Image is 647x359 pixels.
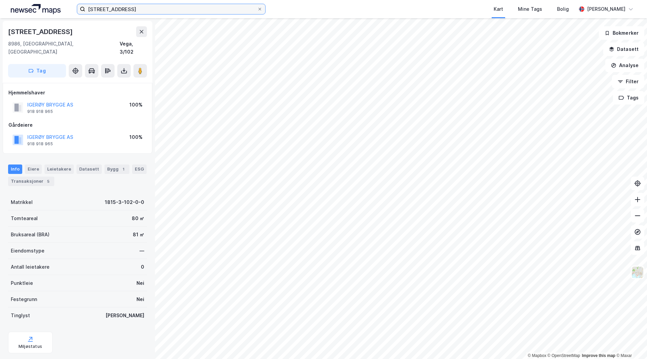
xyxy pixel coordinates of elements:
div: 5 [45,178,52,185]
input: Søk på adresse, matrikkel, gårdeiere, leietakere eller personer [85,4,257,14]
button: Datasett [603,42,644,56]
button: Bokmerker [599,26,644,40]
div: Datasett [76,164,102,174]
div: Tomteareal [11,214,38,222]
div: 80 ㎡ [132,214,144,222]
div: Hjemmelshaver [8,89,147,97]
a: OpenStreetMap [548,353,580,358]
div: Kart [494,5,503,13]
div: [STREET_ADDRESS] [8,26,74,37]
iframe: Chat Widget [613,327,647,359]
div: 0 [141,263,144,271]
button: Filter [612,75,644,88]
div: Tinglyst [11,311,30,320]
div: 100% [129,101,143,109]
div: Gårdeiere [8,121,147,129]
div: Antall leietakere [11,263,50,271]
a: Mapbox [528,353,546,358]
button: Tags [613,91,644,104]
div: Bygg [104,164,129,174]
div: Eiere [25,164,42,174]
div: Matrikkel [11,198,33,206]
div: 1 [120,166,127,173]
div: 1815-3-102-0-0 [105,198,144,206]
div: Nei [136,279,144,287]
img: Z [631,266,644,279]
div: 100% [129,133,143,141]
div: 918 918 965 [27,109,53,114]
div: 81 ㎡ [133,231,144,239]
button: Tag [8,64,66,78]
div: Mine Tags [518,5,542,13]
div: Miljøstatus [19,344,42,349]
a: Improve this map [582,353,615,358]
div: Eiendomstype [11,247,44,255]
div: 8986, [GEOGRAPHIC_DATA], [GEOGRAPHIC_DATA] [8,40,120,56]
button: Analyse [605,59,644,72]
div: 918 918 965 [27,141,53,147]
div: Bolig [557,5,569,13]
div: [PERSON_NAME] [105,311,144,320]
div: Punktleie [11,279,33,287]
div: Nei [136,295,144,303]
div: Kontrollprogram for chat [613,327,647,359]
div: Vega, 3/102 [120,40,147,56]
div: — [140,247,144,255]
div: Leietakere [44,164,74,174]
div: Transaksjoner [8,177,54,186]
div: Bruksareal (BRA) [11,231,50,239]
div: ESG [132,164,147,174]
img: logo.a4113a55bc3d86da70a041830d287a7e.svg [11,4,61,14]
div: [PERSON_NAME] [587,5,625,13]
div: Info [8,164,22,174]
div: Festegrunn [11,295,37,303]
